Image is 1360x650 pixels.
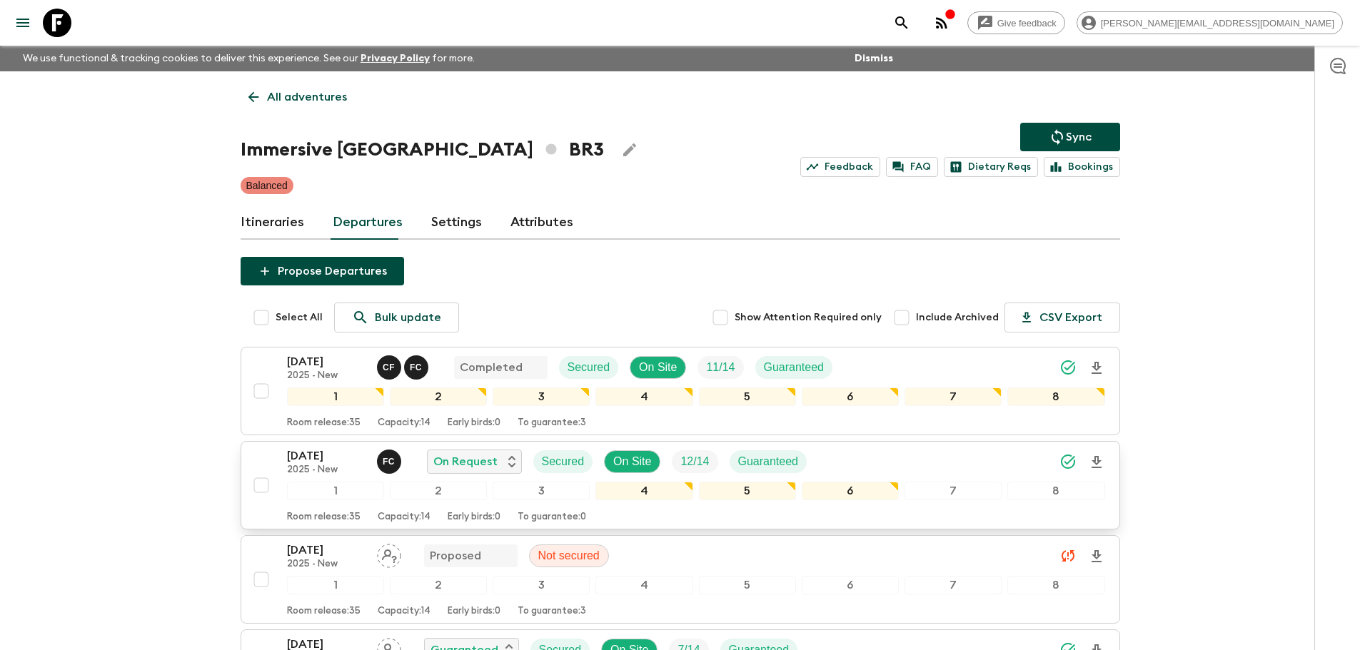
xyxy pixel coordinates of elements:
[433,453,498,470] p: On Request
[1088,548,1105,565] svg: Download Onboarding
[377,360,431,371] span: Clarissa Fusco, Felipe Cavalcanti
[430,547,481,564] p: Proposed
[334,303,459,332] a: Bulk update
[510,205,573,240] a: Attributes
[1059,453,1077,470] svg: Synced Successfully
[639,359,677,376] p: On Site
[378,606,430,617] p: Capacity: 14
[1088,360,1105,377] svg: Download Onboarding
[989,18,1064,29] span: Give feedback
[905,387,1002,406] div: 7
[699,482,796,500] div: 5
[448,417,500,429] p: Early birds: 0
[699,576,796,594] div: 5
[287,387,384,406] div: 1
[287,576,384,594] div: 1
[1020,123,1120,151] button: Sync adventure departures to the booking engine
[377,548,401,559] span: Assign pack leader
[886,157,938,177] a: FAQ
[17,46,480,71] p: We use functional & tracking cookies to deliver this experience. See our for more.
[680,453,709,470] p: 12 / 14
[1004,303,1120,332] button: CSV Export
[604,450,660,473] div: On Site
[905,482,1002,500] div: 7
[241,136,604,164] h1: Immersive [GEOGRAPHIC_DATA] BR3
[851,49,897,68] button: Dismiss
[735,310,882,325] span: Show Attention Required only
[287,417,361,429] p: Room release: 35
[378,512,430,523] p: Capacity: 14
[916,310,999,325] span: Include Archived
[241,205,304,240] a: Itineraries
[944,157,1038,177] a: Dietary Reqs
[538,547,600,564] p: Not secured
[518,512,586,523] p: To guarantee: 0
[241,83,355,111] a: All adventures
[287,464,366,476] p: 2025 - New
[1077,11,1343,34] div: [PERSON_NAME][EMAIL_ADDRESS][DOMAIN_NAME]
[287,559,366,570] p: 2025 - New
[493,482,590,500] div: 3
[241,347,1120,435] button: [DATE]2025 - NewClarissa Fusco, Felipe CavalcantiCompletedSecuredOn SiteTrip FillGuaranteed123456...
[431,205,482,240] a: Settings
[390,387,487,406] div: 2
[493,387,590,406] div: 3
[887,9,916,37] button: search adventures
[390,576,487,594] div: 2
[9,9,37,37] button: menu
[377,450,404,474] button: FC
[613,453,651,470] p: On Site
[697,356,743,379] div: Trip Fill
[390,482,487,500] div: 2
[333,205,403,240] a: Departures
[529,544,609,567] div: Not secured
[1093,18,1342,29] span: [PERSON_NAME][EMAIL_ADDRESS][DOMAIN_NAME]
[905,576,1002,594] div: 7
[448,606,500,617] p: Early birds: 0
[1059,359,1077,376] svg: Synced Successfully
[1066,128,1092,146] p: Sync
[361,54,430,64] a: Privacy Policy
[559,356,619,379] div: Secured
[377,454,404,465] span: Felipe Cavalcanti
[287,482,384,500] div: 1
[493,576,590,594] div: 3
[287,606,361,617] p: Room release: 35
[802,387,899,406] div: 6
[533,450,593,473] div: Secured
[802,576,899,594] div: 6
[287,353,366,370] p: [DATE]
[287,370,366,382] p: 2025 - New
[378,417,430,429] p: Capacity: 14
[1007,576,1104,594] div: 8
[595,387,692,406] div: 4
[241,257,404,285] button: Propose Departures
[287,447,366,464] p: [DATE]
[1007,482,1104,500] div: 8
[738,453,799,470] p: Guaranteed
[802,482,899,500] div: 6
[383,456,395,467] p: F C
[568,359,610,376] p: Secured
[287,512,361,523] p: Room release: 35
[246,178,288,193] p: Balanced
[595,576,692,594] div: 4
[448,512,500,523] p: Early birds: 0
[518,606,586,617] p: To guarantee: 3
[1007,387,1104,406] div: 8
[800,157,880,177] a: Feedback
[518,417,586,429] p: To guarantee: 3
[1059,547,1077,564] svg: Unable to sync - Check prices and secured
[706,359,735,376] p: 11 / 14
[267,88,347,106] p: All adventures
[241,535,1120,624] button: [DATE]2025 - NewAssign pack leaderProposedNot secured12345678Room release:35Capacity:14Early bird...
[375,309,441,326] p: Bulk update
[672,450,717,473] div: Trip Fill
[615,136,644,164] button: Edit Adventure Title
[1088,454,1105,471] svg: Download Onboarding
[287,542,366,559] p: [DATE]
[1044,157,1120,177] a: Bookings
[699,387,796,406] div: 5
[542,453,585,470] p: Secured
[630,356,686,379] div: On Site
